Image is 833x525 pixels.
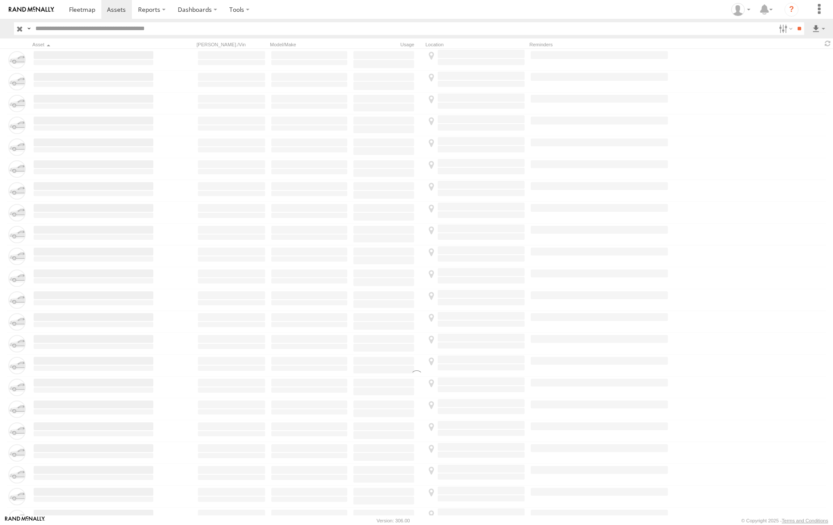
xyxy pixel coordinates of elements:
[782,518,828,523] a: Terms and Conditions
[775,22,794,35] label: Search Filter Options
[823,39,833,48] span: Refresh
[5,516,45,525] a: Visit our Website
[741,518,828,523] div: © Copyright 2025 -
[529,41,669,48] div: Reminders
[32,41,155,48] div: Click to Sort
[811,22,826,35] label: Export results as...
[25,22,32,35] label: Search Query
[425,41,526,48] div: Location
[377,518,410,523] div: Version: 306.00
[352,41,422,48] div: Usage
[9,7,54,13] img: rand-logo.svg
[270,41,349,48] div: Model/Make
[197,41,266,48] div: [PERSON_NAME]./Vin
[728,3,754,16] div: Carlos Vazquez
[785,3,798,17] i: ?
